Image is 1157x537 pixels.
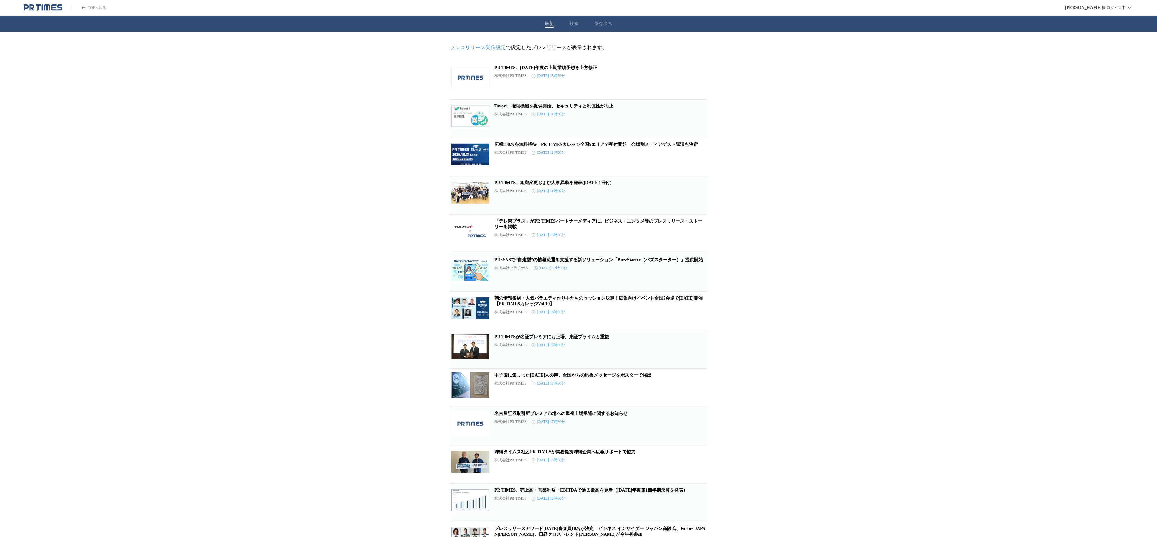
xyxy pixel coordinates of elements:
a: PR TIMESが名証プレミアにも上場、東証プライムと重複 [494,334,609,339]
a: Tayori、権限機能を提供開始。セキュリティと利便性が向上 [494,104,613,108]
a: 沖縄タイムス社とPR TIMESが業務提携沖縄企業へ広報サポートで協力 [494,450,636,454]
a: 甲子園に集まった[DATE]人の声。全国からの応援メッセージをポスターで掲出 [494,373,651,378]
a: プレスリリース受信設定 [450,45,506,50]
a: 「テレ東プラス」がPR TIMESパートナーメディアに。ビジネス・エンタメ等のプレスリリース・ストーリーを掲載 [494,219,702,229]
button: 保存済み [594,21,612,27]
time: [DATE] 17時30分 [532,419,565,424]
time: [DATE] 11時30分 [532,188,565,194]
time: [DATE] 15時30分 [532,232,565,238]
a: PR TIMESのトップページはこちら [24,4,62,11]
p: 株式会社PR TIMES [494,457,526,463]
p: 株式会社PR TIMES [494,342,526,348]
img: PR TIMES、売上高・営業利益・EBITDAで過去最高を更新（2025年度第1四半期決算を発表） [451,488,489,513]
a: PR TIMES、組織変更および人事異動を発表([DATE]1日付) [494,180,612,185]
time: [DATE] 15時30分 [532,73,565,79]
a: PR TIMESのトップページはこちら [72,5,106,10]
img: PR TIMES、組織変更および人事異動を発表(2025年9月1日付) [451,180,489,205]
a: PR TIMES、売上高・営業利益・EBITDAで過去最高を更新（[DATE]年度第1四半期決算を発表） [494,488,688,493]
img: 「テレ東プラス」がPR TIMESパートナーメディアに。ビジネス・エンタメ等のプレスリリース・ストーリーを掲載 [451,218,489,244]
button: 検索 [570,21,578,27]
button: 最新 [545,21,554,27]
p: 株式会社PR TIMES [494,150,526,155]
a: 広報800名を無料招待！PR TIMESカレッジ全国5エリアで受付開始 会場別メディアゲスト講演も決定 [494,142,698,147]
time: [DATE] 16時00分 [532,309,565,315]
a: PR×SNSで“自走型”の情報流通を支援する新ソリューション「BuzzStarter（バズスターター）」提供開始 [494,257,703,262]
time: [DATE] 11時30分 [532,150,565,155]
p: 株式会社PR TIMES [494,381,526,386]
time: [DATE] 15時30分 [532,457,565,463]
p: 株式会社PR TIMES [494,232,526,238]
time: [DATE] 18時00分 [532,342,565,348]
p: 株式会社PR TIMES [494,419,526,424]
img: PR×SNSで“自走型”の情報流通を支援する新ソリューション「BuzzStarter（バズスターター）」提供開始 [451,257,489,282]
img: 朝の情報番組・人気バラエティ作り手たちのセッション決定！広報向けイベント全国5会場で10/21(火)開催【PR TIMESカレッジVol.10】 [451,295,489,321]
p: で設定したプレスリリースが表示されます。 [450,44,707,51]
a: 朝の情報番組・人気バラエティ作り手たちのセッション決定！広報向けイベント全国5会場で[DATE]開催【PR TIMESカレッジVol.10】 [494,296,703,306]
p: 株式会社PR TIMES [494,188,526,194]
p: 株式会社PR TIMES [494,73,526,79]
p: 株式会社PR TIMES [494,496,526,501]
time: [DATE] 15時30分 [532,496,565,501]
img: 沖縄タイムス社とPR TIMESが業務提携沖縄企業へ広報サポートで協力 [451,449,489,475]
img: PR TIMES、2025年度の上期業績予想を上方修正 [451,65,489,90]
time: [DATE] 17時30分 [532,381,565,386]
time: [DATE] 12時00分 [534,265,567,271]
img: Tayori、権限機能を提供開始。セキュリティと利便性が向上 [451,103,489,129]
img: 広報800名を無料招待！PR TIMESカレッジ全国5エリアで受付開始 会場別メディアゲスト講演も決定 [451,142,489,167]
img: PR TIMESが名証プレミアにも上場、東証プライムと重複 [451,334,489,359]
img: 甲子園に集まった1182人の声。全国からの応援メッセージをポスターで掲出 [451,372,489,398]
a: 名古屋証券取引所プレミア市場への重複上場承認に関するお知らせ [494,411,628,416]
p: 株式会社PR TIMES [494,112,526,117]
p: 株式会社プラチナム [494,265,529,271]
img: 名古屋証券取引所プレミア市場への重複上場承認に関するお知らせ [451,411,489,436]
a: プレスリリースアワード[DATE]審査員10名が決定 ビジネス インサイダー ジャパン高阪氏、Forbes JAPAN[PERSON_NAME]、日経クロストレンド[PERSON_NAME]が今... [494,526,706,537]
time: [DATE] 11時30分 [532,112,565,117]
p: 株式会社PR TIMES [494,309,526,315]
span: [PERSON_NAME] [1065,5,1102,10]
a: PR TIMES、[DATE]年度の上期業績予想を上方修正 [494,65,597,70]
